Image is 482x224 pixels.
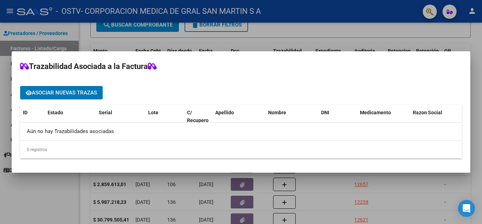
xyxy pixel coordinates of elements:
[148,110,158,115] span: Lote
[145,105,184,128] datatable-header-cell: Lote
[187,110,209,124] span: C/ Recupero
[458,200,475,217] div: Open Intercom Messenger
[413,110,442,115] span: Razon Social
[20,141,462,159] div: 0 registros
[410,105,463,128] datatable-header-cell: Razon Social
[99,110,112,115] span: Serial
[96,105,145,128] datatable-header-cell: Serial
[268,110,286,115] span: Nombre
[360,110,391,115] span: Medicamento
[20,105,45,128] datatable-header-cell: ID
[212,105,265,128] datatable-header-cell: Apellido
[184,105,212,128] datatable-header-cell: C/ Recupero
[45,105,96,128] datatable-header-cell: Estado
[20,60,462,73] h2: Trazabilidad Asociada a la Factura
[48,110,63,115] span: Estado
[357,105,410,128] datatable-header-cell: Medicamento
[265,105,318,128] datatable-header-cell: Nombre
[215,110,234,115] span: Apellido
[32,90,97,96] span: Asociar nuevas trazas
[20,86,103,99] button: Asociar nuevas trazas
[20,123,462,140] div: Aún no hay Trazabilidades asociadas
[318,105,357,128] datatable-header-cell: DNI
[23,110,28,115] span: ID
[321,110,329,115] span: DNI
